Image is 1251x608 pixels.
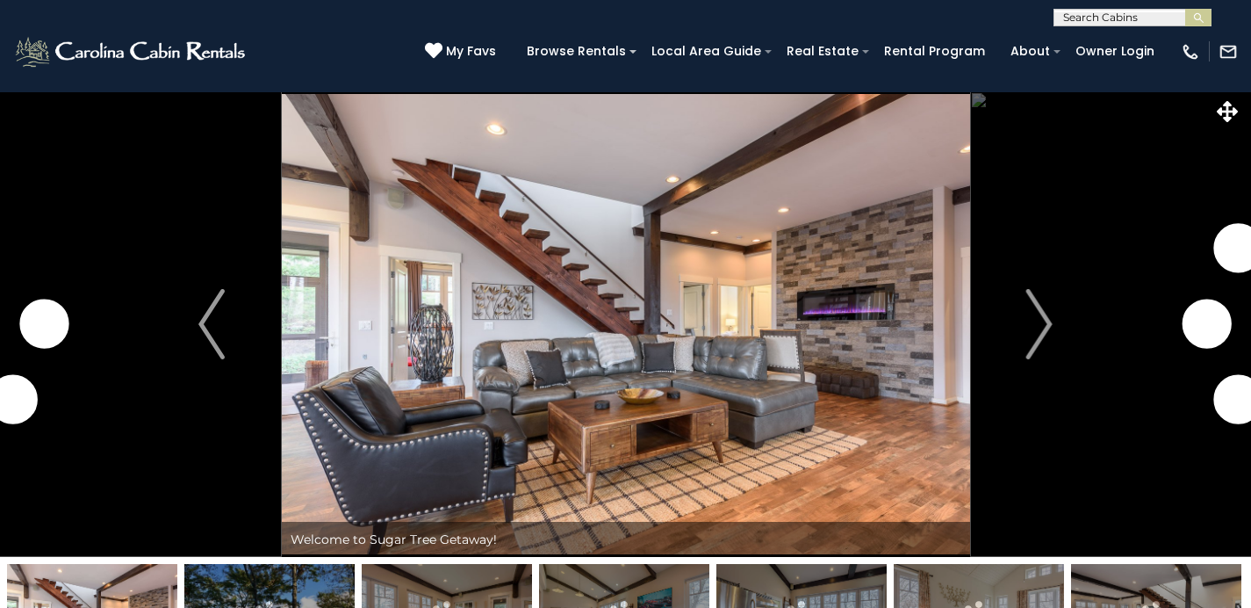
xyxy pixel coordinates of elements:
a: Local Area Guide [643,38,770,65]
a: Rental Program [875,38,994,65]
button: Next [969,91,1109,557]
img: arrow [198,289,225,359]
img: phone-regular-white.png [1181,42,1200,62]
a: Real Estate [778,38,867,65]
img: White-1-2.png [13,34,250,69]
a: About [1002,38,1059,65]
img: arrow [1026,289,1053,359]
span: My Favs [446,42,496,61]
div: Welcome to Sugar Tree Getaway! [282,522,970,557]
img: mail-regular-white.png [1219,42,1238,62]
a: Owner Login [1067,38,1163,65]
a: My Favs [425,42,500,62]
button: Previous [142,91,282,557]
a: Browse Rentals [518,38,635,65]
